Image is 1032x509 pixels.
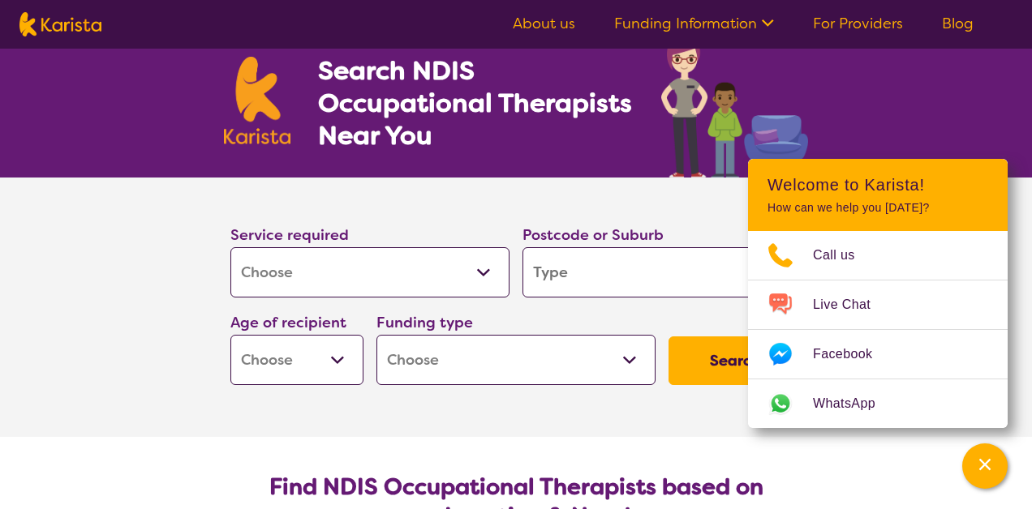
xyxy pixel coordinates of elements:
[614,14,774,33] a: Funding Information
[522,247,802,297] input: Type
[522,225,664,245] label: Postcode or Suburb
[318,54,634,152] h1: Search NDIS Occupational Therapists Near You
[768,175,988,195] h2: Welcome to Karista!
[813,243,875,267] span: Call us
[942,14,974,33] a: Blog
[19,12,101,36] img: Karista logo
[768,201,988,215] p: How can we help you [DATE]?
[224,57,290,144] img: Karista logo
[813,293,890,317] span: Live Chat
[813,391,895,416] span: WhatsApp
[669,336,802,385] button: Search
[748,379,1008,428] a: Web link opens in a new tab.
[813,342,892,366] span: Facebook
[376,313,473,332] label: Funding type
[748,231,1008,428] ul: Choose channel
[962,443,1008,489] button: Channel Menu
[661,36,808,178] img: occupational-therapy
[748,159,1008,428] div: Channel Menu
[813,14,903,33] a: For Providers
[513,14,575,33] a: About us
[230,225,349,245] label: Service required
[230,313,346,332] label: Age of recipient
